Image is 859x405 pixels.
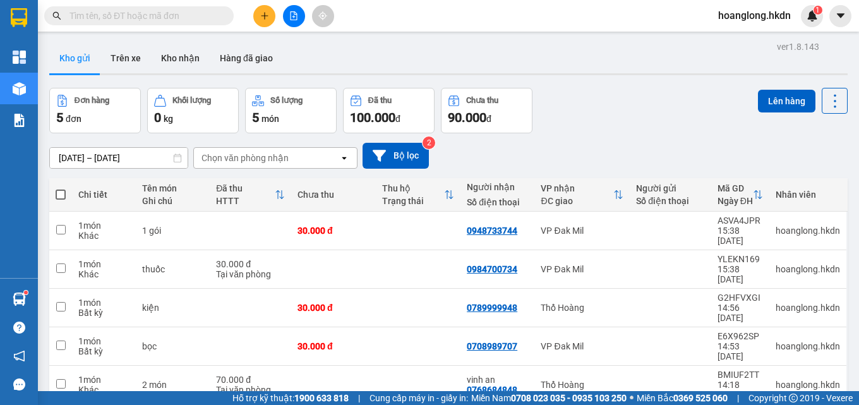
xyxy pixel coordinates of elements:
[78,336,129,346] div: 1 món
[154,110,161,125] span: 0
[382,196,444,206] div: Trạng thái
[467,197,528,207] div: Số điện thoại
[78,190,129,200] div: Chi tiết
[835,10,846,21] span: caret-down
[718,341,763,361] div: 14:53 [DATE]
[466,96,498,105] div: Chưa thu
[776,264,840,274] div: hoanglong.hkdn
[718,196,753,206] div: Ngày ĐH
[718,331,763,341] div: E6X962SP
[541,264,623,274] div: VP Đak Mil
[718,254,763,264] div: YLEKN169
[78,298,129,308] div: 1 món
[252,110,259,125] span: 5
[13,114,26,127] img: solution-icon
[50,148,188,168] input: Select a date range.
[718,380,763,400] div: 14:18 [DATE]
[216,375,285,385] div: 70.000 đ
[270,96,303,105] div: Số lượng
[261,114,279,124] span: món
[363,143,429,169] button: Bộ lọc
[541,303,623,313] div: Thổ Hoàng
[69,9,219,23] input: Tìm tên, số ĐT hoặc mã đơn
[66,114,81,124] span: đơn
[13,378,25,390] span: message
[142,196,204,206] div: Ghi chú
[210,178,291,212] th: Toggle SortBy
[13,82,26,95] img: warehouse-icon
[718,215,763,226] div: ASVA4JPR
[630,396,634,401] span: ⚪️
[232,391,349,405] span: Hỗ trợ kỹ thuật:
[245,88,337,133] button: Số lượng5món
[78,231,129,241] div: Khác
[297,226,369,236] div: 30.000 đ
[13,293,26,306] img: warehouse-icon
[297,303,369,313] div: 30.000 đ
[260,11,269,20] span: plus
[636,196,705,206] div: Số điện thoại
[541,226,623,236] div: VP Đak Mil
[49,43,100,73] button: Kho gửi
[467,375,528,385] div: vinh an
[297,341,369,351] div: 30.000 đ
[78,308,129,318] div: Bất kỳ
[13,51,26,64] img: dashboard-icon
[142,264,204,274] div: thuốc
[829,5,851,27] button: caret-down
[467,385,517,395] div: 0768684848
[216,269,285,279] div: Tại văn phòng
[294,393,349,403] strong: 1900 633 818
[142,183,204,193] div: Tên món
[467,264,517,274] div: 0984700734
[776,190,840,200] div: Nhân viên
[467,303,517,313] div: 0789999948
[776,303,840,313] div: hoanglong.hkdn
[673,393,728,403] strong: 0369 525 060
[541,183,613,193] div: VP nhận
[78,375,129,385] div: 1 món
[312,5,334,27] button: aim
[711,178,769,212] th: Toggle SortBy
[471,391,627,405] span: Miền Nam
[486,114,491,124] span: đ
[201,152,289,164] div: Chọn văn phòng nhận
[541,196,613,206] div: ĐC giao
[142,380,204,390] div: 2 món
[718,303,763,323] div: 14:56 [DATE]
[789,394,798,402] span: copyright
[718,226,763,246] div: 15:38 [DATE]
[467,341,517,351] div: 0708989707
[78,385,129,395] div: Khác
[216,196,275,206] div: HTTT
[369,391,468,405] span: Cung cấp máy in - giấy in:
[78,259,129,269] div: 1 món
[52,11,61,20] span: search
[56,110,63,125] span: 5
[172,96,211,105] div: Khối lượng
[216,259,285,269] div: 30.000 đ
[395,114,400,124] span: đ
[210,43,283,73] button: Hàng đã giao
[718,370,763,380] div: BMIUF2TT
[467,226,517,236] div: 0948733744
[423,136,435,149] sup: 2
[318,11,327,20] span: aim
[142,226,204,236] div: 1 gói
[737,391,739,405] span: |
[289,11,298,20] span: file-add
[164,114,173,124] span: kg
[467,182,528,192] div: Người nhận
[534,178,630,212] th: Toggle SortBy
[358,391,360,405] span: |
[815,6,820,15] span: 1
[24,291,28,294] sup: 1
[636,183,705,193] div: Người gửi
[448,110,486,125] span: 90.000
[718,183,753,193] div: Mã GD
[297,190,369,200] div: Chưa thu
[147,88,239,133] button: Khối lượng0kg
[776,226,840,236] div: hoanglong.hkdn
[541,380,623,390] div: Thổ Hoàng
[718,264,763,284] div: 15:38 [DATE]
